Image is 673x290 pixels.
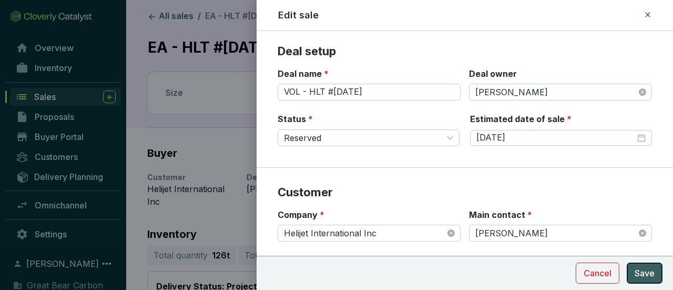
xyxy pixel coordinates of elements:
[278,113,313,125] label: Status
[278,185,652,201] p: Customer
[284,130,453,146] span: Reserved
[475,84,646,100] span: Laura Lau
[639,229,646,237] span: close-circle
[639,88,646,96] span: close-circle
[278,209,324,221] label: Company
[447,229,455,237] span: close-circle
[470,113,572,125] label: Estimated date of sale
[635,267,655,279] span: Save
[584,267,611,279] span: Cancel
[476,132,635,144] input: mm/dd/yy
[278,68,329,79] label: Deal name
[469,209,532,221] label: Main contact
[469,68,517,79] label: Deal owner
[576,263,619,284] button: Cancel
[284,225,454,241] span: Helijet International Inc
[278,8,319,22] h2: Edit sale
[278,44,652,59] p: Deal setup
[475,225,646,241] span: Rick Hill
[627,263,662,284] button: Save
